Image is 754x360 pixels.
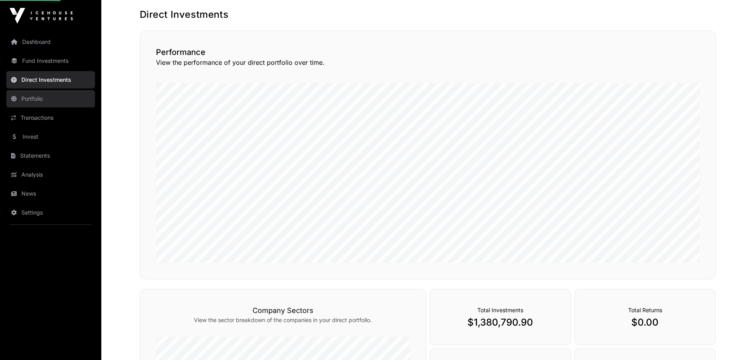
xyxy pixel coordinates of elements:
[156,305,410,316] h3: Company Sectors
[446,316,555,329] p: $1,380,790.90
[6,185,95,202] a: News
[6,90,95,107] a: Portfolio
[6,109,95,126] a: Transactions
[628,307,662,313] span: Total Returns
[156,47,700,58] h2: Performance
[591,316,700,329] p: $0.00
[6,71,95,89] a: Direct Investments
[6,147,95,164] a: Statements
[6,52,95,70] a: Fund Investments
[6,166,95,183] a: Analysis
[6,33,95,51] a: Dashboard
[477,307,523,313] span: Total Investments
[9,8,73,24] img: Icehouse Ventures Logo
[140,8,716,21] h1: Direct Investments
[6,128,95,145] a: Invest
[6,204,95,221] a: Settings
[156,316,410,324] p: View the sector breakdown of the companies in your direct portfolio.
[714,322,754,360] iframe: Chat Widget
[156,58,700,67] p: View the performance of your direct portfolio over time.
